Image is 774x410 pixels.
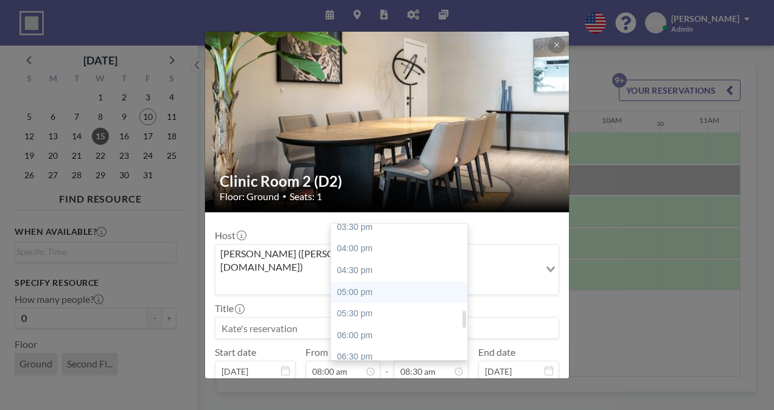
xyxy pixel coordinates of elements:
label: Start date [215,346,256,358]
input: Kate's reservation [215,318,559,338]
div: Search for option [215,245,559,295]
span: - [385,350,389,377]
span: • [282,192,287,201]
div: 06:00 pm [331,325,473,347]
label: From [305,346,328,358]
h2: Clinic Room 2 (D2) [220,172,556,190]
div: 05:30 pm [331,303,473,325]
div: 03:30 pm [331,217,473,238]
span: Seats: 1 [290,190,322,203]
div: 04:30 pm [331,260,473,282]
input: Search for option [217,276,539,292]
label: Title [215,302,243,314]
div: 04:00 pm [331,238,473,260]
div: 05:00 pm [331,282,473,304]
label: End date [478,346,515,358]
label: Host [215,229,245,241]
span: [PERSON_NAME] ([PERSON_NAME][EMAIL_ADDRESS][DOMAIN_NAME]) [218,247,537,274]
span: Floor: Ground [220,190,279,203]
div: 06:30 pm [331,346,473,368]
